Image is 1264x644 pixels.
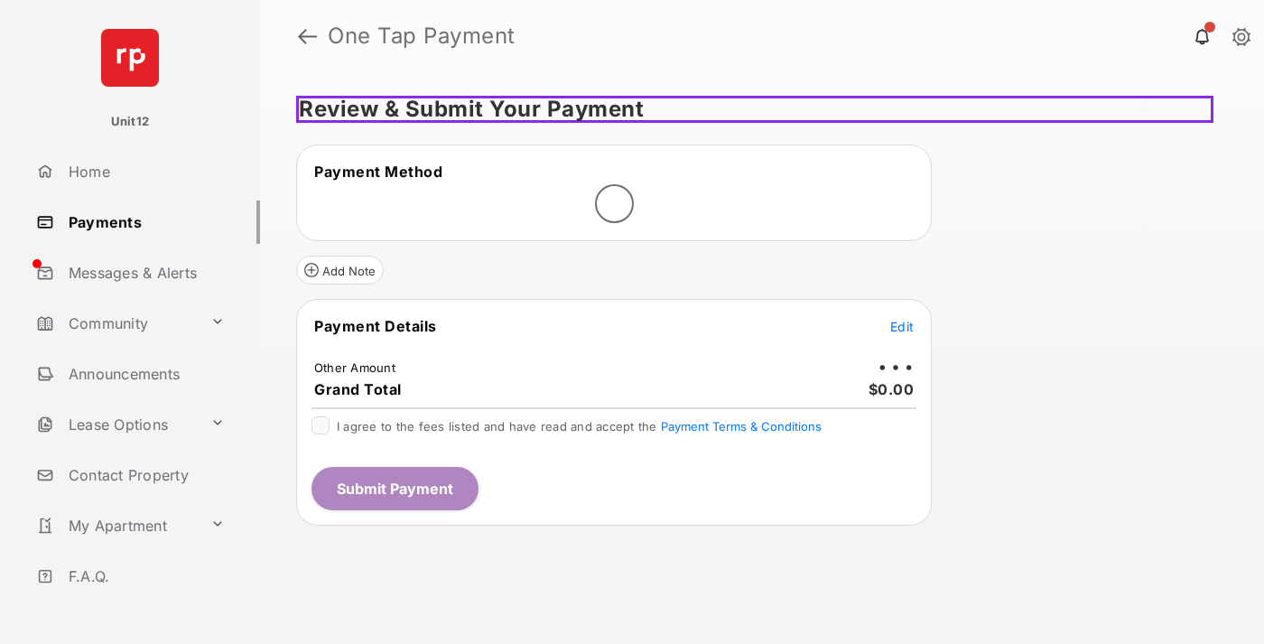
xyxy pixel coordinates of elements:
span: $0.00 [869,380,915,398]
button: Submit Payment [311,467,479,510]
button: Add Note [296,256,384,285]
a: Messages & Alerts [29,251,260,294]
button: I agree to the fees listed and have read and accept the [661,419,822,434]
strong: One Tap Payment [328,25,516,47]
a: Contact Property [29,453,260,497]
a: Announcements [29,352,260,396]
p: Unit12 [111,113,150,131]
a: Home [29,150,260,193]
a: F.A.Q. [29,555,260,598]
span: Edit [890,319,914,334]
td: Other Amount [313,359,396,376]
span: Payment Details [314,317,437,335]
span: I agree to the fees listed and have read and accept the [337,419,822,434]
h5: Review & Submit Your Payment [296,96,1213,123]
img: svg+xml;base64,PHN2ZyB4bWxucz0iaHR0cDovL3d3dy53My5vcmcvMjAwMC9zdmciIHdpZHRoPSI2NCIgaGVpZ2h0PSI2NC... [101,29,159,87]
span: Payment Method [314,163,442,181]
a: My Apartment [29,504,203,547]
span: Grand Total [314,380,402,398]
a: Community [29,302,203,345]
a: Payments [29,201,260,244]
a: Lease Options [29,403,203,446]
button: Edit [890,317,914,335]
